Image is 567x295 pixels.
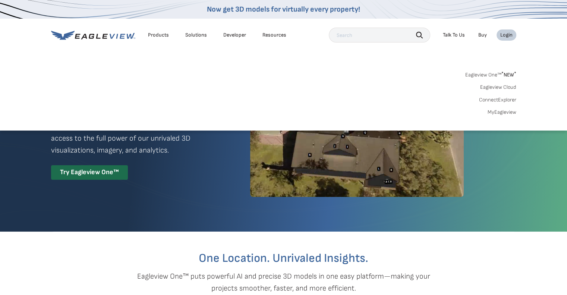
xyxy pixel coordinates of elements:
div: Solutions [185,32,207,38]
div: Login [500,32,513,38]
a: Buy [478,32,487,38]
a: MyEagleview [488,109,516,116]
div: Products [148,32,169,38]
div: Resources [262,32,286,38]
a: Developer [223,32,246,38]
h2: One Location. Unrivaled Insights. [57,252,511,264]
p: A premium digital experience that provides seamless access to the full power of our unrivaled 3D ... [51,120,223,156]
p: Eagleview One™ puts powerful AI and precise 3D models in one easy platform—making your projects s... [124,270,443,294]
input: Search [329,28,430,43]
span: NEW [501,72,516,78]
div: Try Eagleview One™ [51,165,128,180]
div: Talk To Us [443,32,465,38]
a: Now get 3D models for virtually every property! [207,5,360,14]
a: ConnectExplorer [479,97,516,103]
a: Eagleview One™*NEW* [465,69,516,78]
a: Eagleview Cloud [480,84,516,91]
